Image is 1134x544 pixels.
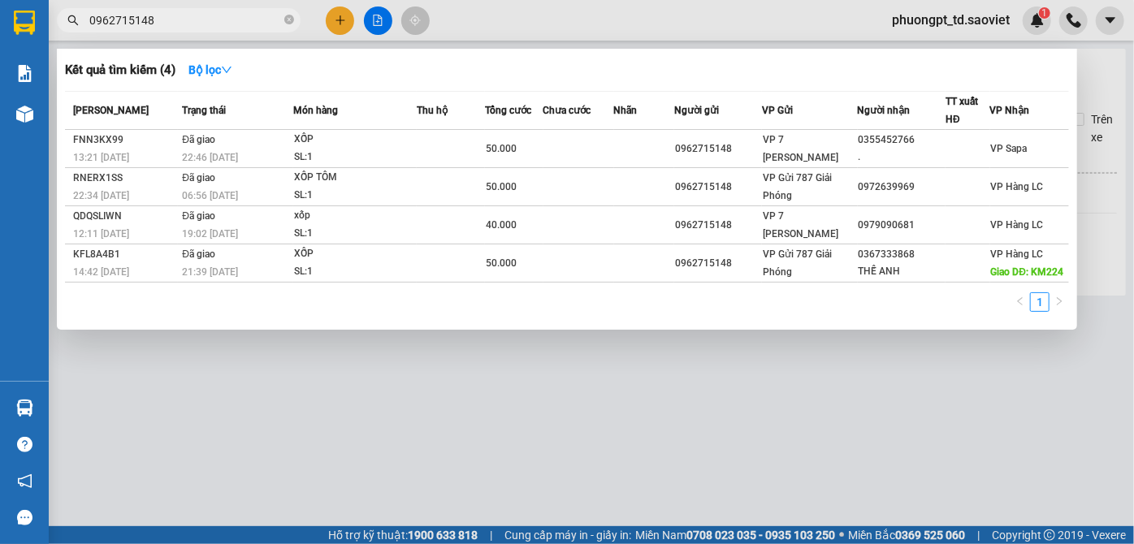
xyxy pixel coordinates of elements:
[182,172,215,183] span: Đã giao
[221,64,232,76] span: down
[763,172,832,201] span: VP Gửi 787 Giải Phóng
[16,399,33,417] img: warehouse-icon
[1054,296,1064,306] span: right
[294,245,416,263] div: XỐP
[294,225,416,243] div: SL: 1
[859,179,946,196] div: 0972639969
[991,143,1028,154] span: VP Sapa
[293,105,338,116] span: Món hàng
[73,190,129,201] span: 22:34 [DATE]
[73,228,129,240] span: 12:11 [DATE]
[859,132,946,149] div: 0355452766
[73,266,129,278] span: 14:42 [DATE]
[1011,292,1030,312] button: left
[991,219,1044,231] span: VP Hàng LC
[417,105,448,116] span: Thu hộ
[182,248,215,260] span: Đã giao
[89,11,281,29] input: Tìm tên, số ĐT hoặc mã đơn
[182,210,215,222] span: Đã giao
[675,255,762,272] div: 0962715148
[991,248,1044,260] span: VP Hàng LC
[294,263,416,281] div: SL: 1
[284,15,294,24] span: close-circle
[486,143,517,154] span: 50.000
[486,257,517,269] span: 50.000
[763,134,838,163] span: VP 7 [PERSON_NAME]
[675,140,762,158] div: 0962715148
[858,105,911,116] span: Người nhận
[1050,292,1069,312] li: Next Page
[175,57,245,83] button: Bộ lọcdown
[762,105,793,116] span: VP Gửi
[859,149,946,166] div: .
[73,246,177,263] div: KFL8A4B1
[946,96,978,125] span: TT xuất HĐ
[294,169,416,187] div: XỐP TÔM
[73,208,177,225] div: QDQSLIWN
[763,210,838,240] span: VP 7 [PERSON_NAME]
[294,131,416,149] div: XỐP
[17,510,32,525] span: message
[991,266,1064,278] span: Giao DĐ: KM224
[188,63,232,76] strong: Bộ lọc
[294,187,416,205] div: SL: 1
[991,181,1044,192] span: VP Hàng LC
[17,437,32,452] span: question-circle
[486,181,517,192] span: 50.000
[294,207,416,225] div: xốp
[543,105,591,116] span: Chưa cước
[859,217,946,234] div: 0979090681
[182,266,238,278] span: 21:39 [DATE]
[294,149,416,166] div: SL: 1
[1031,293,1049,311] a: 1
[675,179,762,196] div: 0962715148
[1050,292,1069,312] button: right
[17,473,32,489] span: notification
[65,62,175,79] h3: Kết quả tìm kiếm ( 4 )
[674,105,719,116] span: Người gửi
[1030,292,1050,312] li: 1
[14,11,35,35] img: logo-vxr
[16,106,33,123] img: warehouse-icon
[67,15,79,26] span: search
[990,105,1030,116] span: VP Nhận
[182,134,215,145] span: Đã giao
[763,248,832,278] span: VP Gửi 787 Giải Phóng
[73,170,177,187] div: RNERX1SS
[73,132,177,149] div: FNN3KX99
[182,152,238,163] span: 22:46 [DATE]
[1015,296,1025,306] span: left
[73,105,149,116] span: [PERSON_NAME]
[485,105,531,116] span: Tổng cước
[73,152,129,163] span: 13:21 [DATE]
[182,190,238,201] span: 06:56 [DATE]
[486,219,517,231] span: 40.000
[859,263,946,280] div: THẾ ANH
[1011,292,1030,312] li: Previous Page
[16,65,33,82] img: solution-icon
[675,217,762,234] div: 0962715148
[182,228,238,240] span: 19:02 [DATE]
[859,246,946,263] div: 0367333868
[614,105,638,116] span: Nhãn
[182,105,226,116] span: Trạng thái
[284,13,294,28] span: close-circle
